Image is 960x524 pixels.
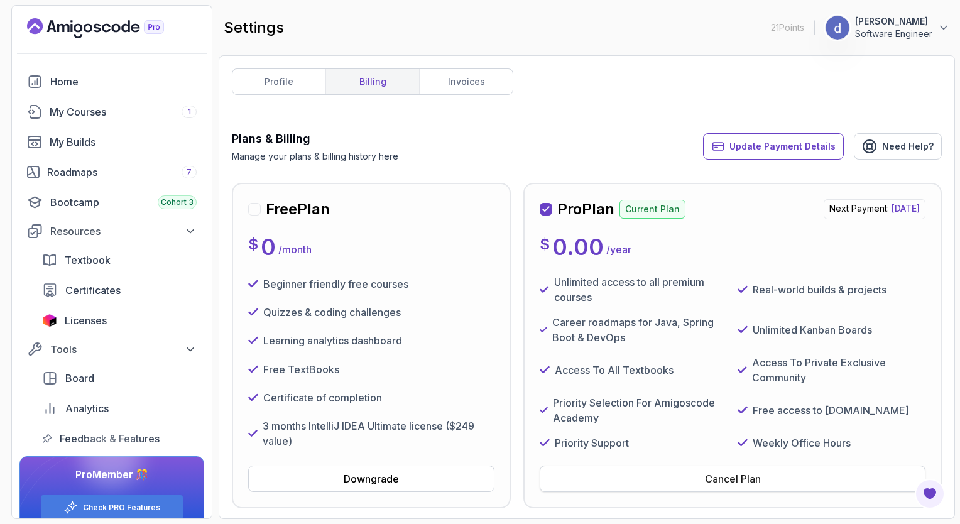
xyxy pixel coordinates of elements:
p: 0.00 [552,234,604,259]
a: billing [325,69,419,94]
span: Need Help? [882,140,934,153]
a: profile [232,69,325,94]
span: Update Payment Details [729,140,836,153]
button: Resources [19,220,204,243]
div: My Courses [50,104,197,119]
div: My Builds [50,134,197,150]
div: Cancel Plan [705,471,761,486]
p: Beginner friendly free courses [263,276,408,292]
div: Tools [50,342,197,357]
span: Feedback & Features [60,431,160,446]
p: Software Engineer [855,28,932,40]
span: Analytics [65,401,109,416]
button: Open Feedback Button [915,479,945,509]
p: 0 [261,234,276,259]
a: textbook [35,248,204,273]
a: Check PRO Features [83,503,160,513]
a: certificates [35,278,204,303]
p: $ [248,234,258,254]
p: Manage your plans & billing history here [232,150,398,163]
p: 21 Points [771,21,804,34]
span: Licenses [65,313,107,328]
div: Downgrade [344,471,399,486]
button: user profile image[PERSON_NAME]Software Engineer [825,15,950,40]
a: roadmaps [19,160,204,185]
a: courses [19,99,204,124]
p: Current Plan [619,200,685,219]
div: Resources [50,224,197,239]
img: user profile image [826,16,849,40]
h2: settings [224,18,284,38]
p: Unlimited access to all premium courses [554,275,728,305]
span: 7 [187,167,192,177]
p: Unlimited Kanban Boards [753,322,872,337]
p: Priority Support [555,435,629,450]
button: Check PRO Features [40,494,183,520]
p: Learning analytics dashboard [263,333,402,348]
p: 3 months IntelliJ IDEA Ultimate license ($249 value) [263,418,494,449]
p: Next Payment: [824,199,925,219]
div: Bootcamp [50,195,197,210]
p: Access To All Textbooks [555,363,674,378]
p: Real-world builds & projects [753,282,886,297]
a: Need Help? [854,133,942,160]
span: Cohort 3 [161,197,194,207]
p: Career roadmaps for Java, Spring Boot & DevOps [552,315,728,345]
button: Cancel Plan [540,466,925,492]
a: analytics [35,396,204,421]
img: jetbrains icon [42,314,57,327]
p: Access To Private Exclusive Community [752,355,925,385]
span: Textbook [65,253,111,268]
div: Home [50,74,197,89]
p: / year [606,242,631,257]
p: / month [278,242,312,257]
p: Priority Selection For Amigoscode Academy [553,395,728,425]
span: [DATE] [892,203,920,214]
p: Free TextBooks [263,362,339,377]
a: Landing page [27,18,193,38]
a: builds [19,129,204,155]
h2: Free Plan [266,199,330,219]
p: Free access to [DOMAIN_NAME] [753,403,909,418]
p: $ [540,234,550,254]
div: Roadmaps [47,165,197,180]
span: Certificates [65,283,121,298]
p: [PERSON_NAME] [855,15,932,28]
a: bootcamp [19,190,204,215]
a: licenses [35,308,204,333]
button: Update Payment Details [703,133,844,160]
p: Certificate of completion [263,390,382,405]
a: invoices [419,69,513,94]
a: home [19,69,204,94]
button: Downgrade [248,466,494,492]
button: Tools [19,338,204,361]
p: Quizzes & coding challenges [263,305,401,320]
p: Weekly Office Hours [753,435,851,450]
span: 1 [188,107,191,117]
a: board [35,366,204,391]
span: Board [65,371,94,386]
h3: Plans & Billing [232,130,398,148]
a: feedback [35,426,204,451]
h2: Pro Plan [557,199,614,219]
